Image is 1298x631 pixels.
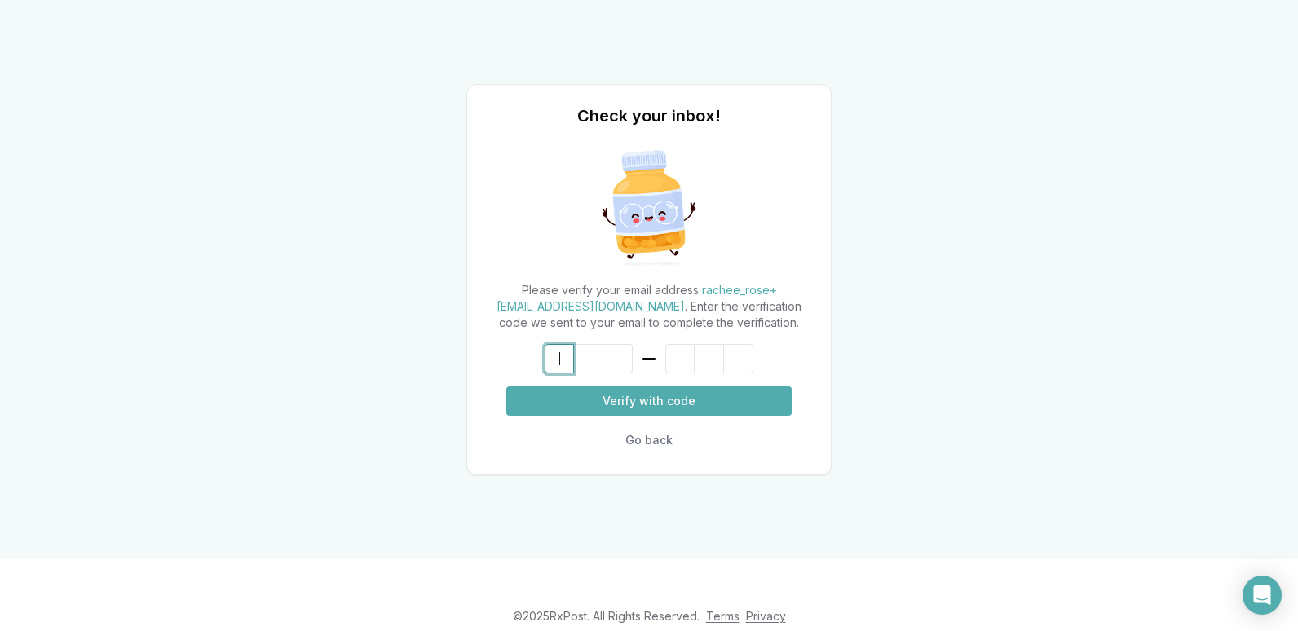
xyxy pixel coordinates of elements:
button: Go back [506,426,792,455]
a: Terms [706,609,740,623]
a: Privacy [746,609,786,623]
div: Open Intercom Messenger [1243,576,1282,615]
img: Excited Pill Bottle [588,147,710,269]
button: Verify with code [506,386,792,416]
h1: Check your inbox! [577,104,721,127]
div: Please verify your email address . Enter the verification code we sent to your email to complete ... [487,282,811,331]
